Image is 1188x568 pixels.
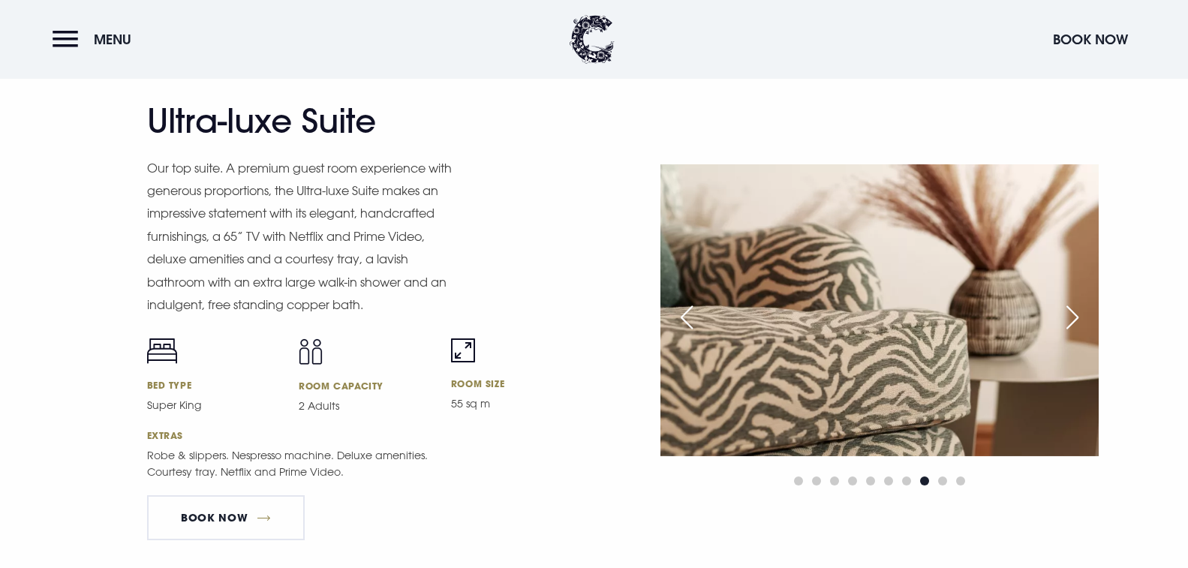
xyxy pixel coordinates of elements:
[451,338,475,362] img: Room size icon
[570,15,615,64] img: Clandeboye Lodge
[1045,23,1135,56] button: Book Now
[660,164,1099,456] img: Hotel in Bangor Northern Ireland
[53,23,139,56] button: Menu
[299,338,323,365] img: Capacity icon
[451,377,585,389] h6: Room size
[812,476,821,485] span: Go to slide 2
[866,476,875,485] span: Go to slide 5
[147,157,455,317] p: Our top suite. A premium guest room experience with generous proportions, the Ultra-luxe Suite ma...
[938,476,947,485] span: Go to slide 9
[848,476,857,485] span: Go to slide 4
[147,447,455,480] p: Robe & slippers. Nespresso machine. Deluxe amenities. Courtesy tray. Netflix and Prime Video.
[147,429,585,441] h6: Extras
[451,395,585,412] p: 55 sq m
[884,476,893,485] span: Go to slide 6
[830,476,839,485] span: Go to slide 3
[794,476,803,485] span: Go to slide 1
[147,397,281,413] p: Super King
[147,495,305,540] a: Book Now
[94,31,131,48] span: Menu
[147,379,281,391] h6: Bed type
[299,398,433,414] p: 2 Adults
[299,380,433,392] h6: Room capacity
[668,301,705,334] div: Previous slide
[920,476,929,485] span: Go to slide 8
[147,338,177,364] img: Bed icon
[956,476,965,485] span: Go to slide 10
[902,476,911,485] span: Go to slide 7
[1054,301,1091,334] div: Next slide
[147,101,440,141] h2: Ultra-luxe Suite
